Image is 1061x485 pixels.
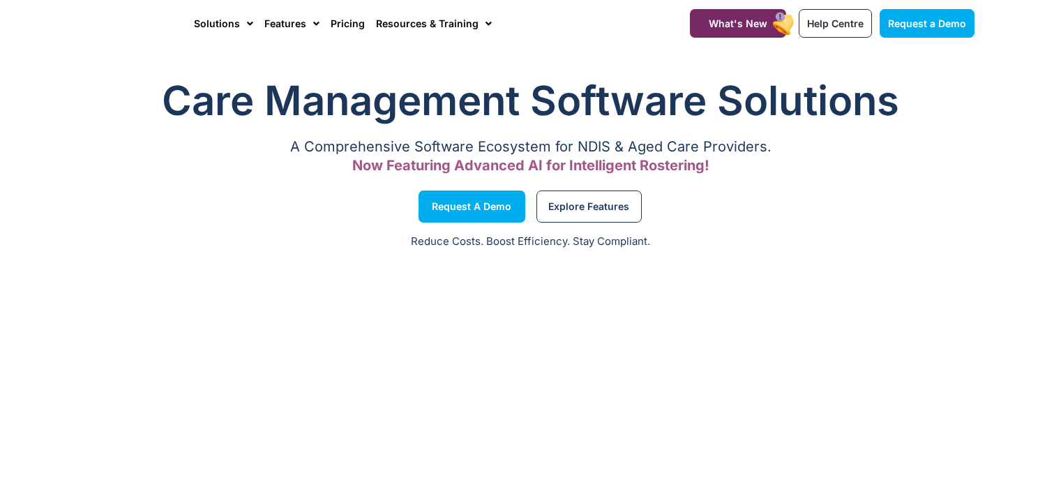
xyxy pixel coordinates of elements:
[86,73,975,128] h1: Care Management Software Solutions
[548,203,629,210] span: Explore Features
[888,17,966,29] span: Request a Demo
[799,9,872,38] a: Help Centre
[536,191,642,223] a: Explore Features
[352,157,709,174] span: Now Featuring Advanced AI for Intelligent Rostering!
[690,9,786,38] a: What's New
[880,9,975,38] a: Request a Demo
[432,203,511,210] span: Request a Demo
[709,17,767,29] span: What's New
[86,142,975,151] p: A Comprehensive Software Ecosystem for NDIS & Aged Care Providers.
[8,234,1053,250] p: Reduce Costs. Boost Efficiency. Stay Compliant.
[419,191,525,223] a: Request a Demo
[807,17,864,29] span: Help Centre
[86,13,180,34] img: CareMaster Logo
